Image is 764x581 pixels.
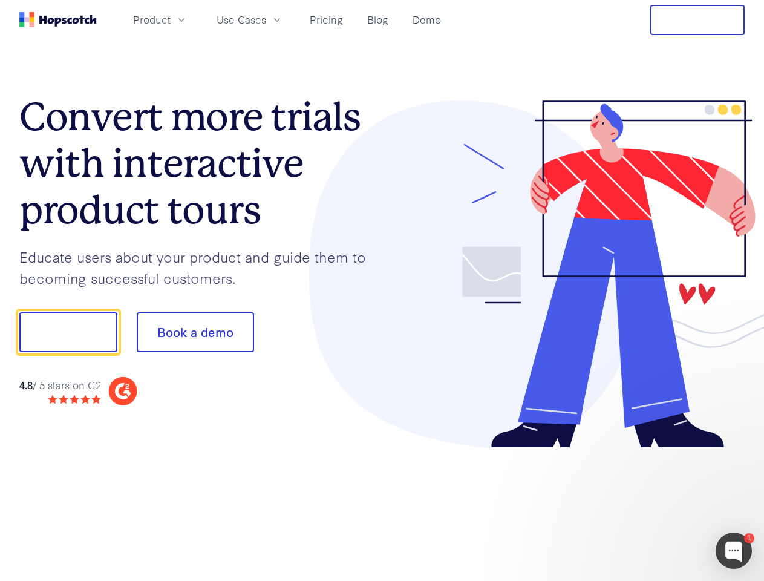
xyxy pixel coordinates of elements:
button: Show me! [19,312,117,352]
a: Home [19,12,97,27]
button: Free Trial [650,5,745,35]
span: Use Cases [217,12,266,27]
span: Product [133,12,171,27]
a: Pricing [305,10,348,30]
a: Blog [362,10,393,30]
div: 1 [744,533,754,543]
p: Educate users about your product and guide them to becoming successful customers. [19,246,382,288]
a: Demo [408,10,446,30]
strong: 4.8 [19,378,33,392]
button: Product [126,10,195,30]
button: Book a demo [137,312,254,352]
h1: Convert more trials with interactive product tours [19,94,382,233]
button: Use Cases [209,10,290,30]
div: / 5 stars on G2 [19,378,101,393]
